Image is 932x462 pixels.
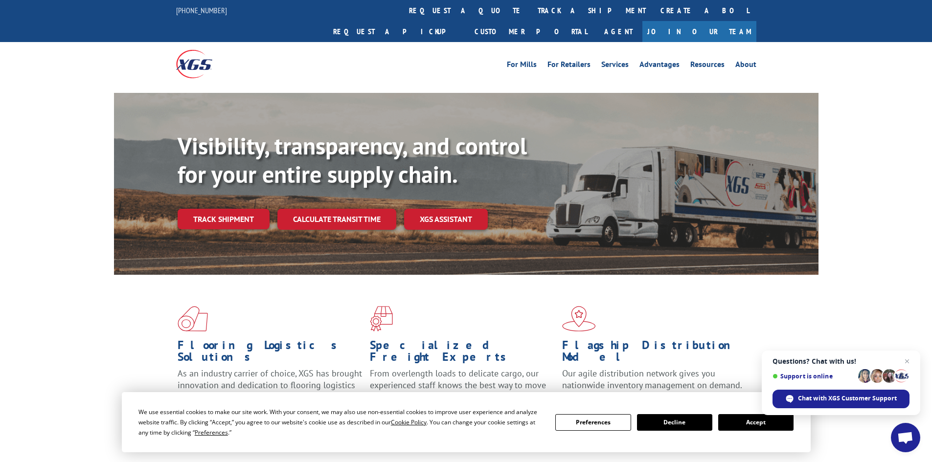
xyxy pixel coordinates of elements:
button: Decline [637,414,712,431]
div: Chat with XGS Customer Support [773,390,909,408]
a: [PHONE_NUMBER] [176,5,227,15]
a: Join Our Team [642,21,756,42]
span: Preferences [195,428,228,437]
a: Request a pickup [326,21,467,42]
a: For Mills [507,61,537,71]
a: For Retailers [547,61,591,71]
span: Support is online [773,373,855,380]
a: Track shipment [178,209,270,229]
div: Cookie Consent Prompt [122,392,811,452]
a: Agent [594,21,642,42]
img: xgs-icon-total-supply-chain-intelligence-red [178,306,208,331]
button: Preferences [555,414,631,431]
a: Resources [690,61,725,71]
div: Open chat [891,423,920,452]
a: Services [601,61,629,71]
button: Accept [718,414,794,431]
h1: Flooring Logistics Solutions [178,339,363,368]
span: Close chat [901,355,913,367]
b: Visibility, transparency, and control for your entire supply chain. [178,131,527,189]
a: Advantages [639,61,680,71]
span: Our agile distribution network gives you nationwide inventory management on demand. [562,368,742,391]
a: About [735,61,756,71]
h1: Specialized Freight Experts [370,339,555,368]
img: xgs-icon-focused-on-flooring-red [370,306,393,331]
img: xgs-icon-flagship-distribution-model-red [562,306,596,331]
div: We use essential cookies to make our site work. With your consent, we may also use non-essential ... [138,407,544,438]
h1: Flagship Distribution Model [562,339,747,368]
a: Calculate transit time [277,209,396,230]
span: As an industry carrier of choice, XGS has brought innovation and dedication to flooring logistics... [178,368,362,402]
span: Cookie Policy [391,418,427,426]
p: From overlength loads to delicate cargo, our experienced staff knows the best way to move your fr... [370,368,555,411]
span: Chat with XGS Customer Support [798,394,897,403]
a: XGS ASSISTANT [404,209,488,230]
a: Customer Portal [467,21,594,42]
span: Questions? Chat with us! [773,357,909,365]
